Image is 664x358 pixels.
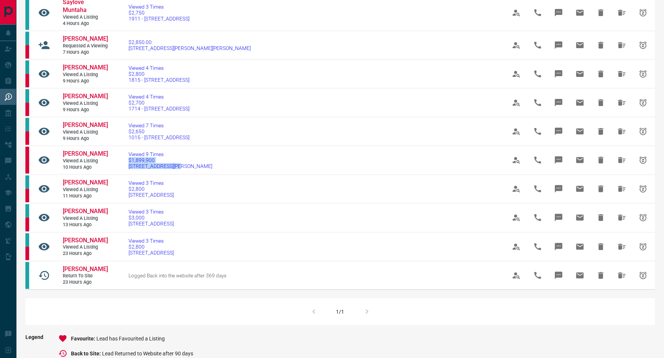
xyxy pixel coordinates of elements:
[129,122,189,128] span: Viewed 7 Times
[613,267,631,284] span: Hide All from Dawe
[592,180,610,198] span: Hide
[129,209,174,215] span: Viewed 3 Times
[529,180,547,198] span: Call
[25,32,29,45] div: condos.ca
[550,65,568,83] span: Message
[634,180,652,198] span: Snooze
[129,180,174,186] span: Viewed 3 Times
[129,16,189,22] span: 1911 - [STREET_ADDRESS]
[571,65,589,83] span: Email
[63,164,108,171] span: 10 hours ago
[129,238,174,256] a: Viewed 3 Times$2,800[STREET_ADDRESS]
[613,151,631,169] span: Hide All from Nafia Nazrul
[63,150,108,157] span: [PERSON_NAME]
[129,151,212,157] span: Viewed 9 Times
[25,74,29,87] div: property.ca
[63,215,108,222] span: Viewed a Listing
[613,209,631,227] span: Hide All from Katy MacArthur
[529,151,547,169] span: Call
[25,233,29,247] div: condos.ca
[507,94,525,112] span: View Profile
[336,309,345,315] div: 1/1
[129,157,212,163] span: $1,899,900
[634,151,652,169] span: Snooze
[63,78,108,84] span: 9 hours ago
[129,94,189,112] a: Viewed 4 Times$2,7001714 - [STREET_ADDRESS]
[129,39,251,45] span: $2,850.00
[634,94,652,112] span: Snooze
[63,244,108,250] span: Viewed a Listing
[571,209,589,227] span: Email
[25,131,29,145] div: property.ca
[613,180,631,198] span: Hide All from Katy MacArthur
[63,100,108,107] span: Viewed a Listing
[634,267,652,284] span: Snooze
[634,36,652,54] span: Snooze
[129,215,174,221] span: $3,000
[634,209,652,227] span: Snooze
[550,209,568,227] span: Message
[529,267,547,284] span: Call
[634,65,652,83] span: Snooze
[71,336,96,342] span: Favourite
[63,107,108,113] span: 9 hours ago
[592,267,610,284] span: Hide
[63,129,108,136] span: Viewed a Listing
[550,94,568,112] span: Message
[129,180,174,198] a: Viewed 3 Times$2,800[STREET_ADDRESS]
[129,4,189,10] span: Viewed 3 Times
[63,72,108,78] span: Viewed a Listing
[571,4,589,22] span: Email
[129,65,189,83] a: Viewed 4 Times$2,8001815 - [STREET_ADDRESS]
[129,151,212,169] a: Viewed 9 Times$1,899,900[STREET_ADDRESS][PERSON_NAME]
[571,36,589,54] span: Email
[129,94,189,100] span: Viewed 4 Times
[25,218,29,231] div: property.ca
[25,60,29,74] div: condos.ca
[592,65,610,83] span: Hide
[129,221,174,227] span: [STREET_ADDRESS]
[63,136,108,142] span: 9 hours ago
[63,187,108,193] span: Viewed a Listing
[129,163,212,169] span: [STREET_ADDRESS][PERSON_NAME]
[507,267,525,284] span: View Profile
[63,49,108,56] span: 7 hours ago
[550,36,568,54] span: Message
[63,21,108,27] span: 4 hours ago
[63,121,108,128] span: [PERSON_NAME]
[25,118,29,131] div: condos.ca
[550,4,568,22] span: Message
[613,65,631,83] span: Hide All from Katy MacArthur
[25,89,29,103] div: condos.ca
[129,4,189,22] a: Viewed 3 Times$2,7501911 - [STREET_ADDRESS]
[529,94,547,112] span: Call
[63,279,108,286] span: 23 hours ago
[25,204,29,218] div: condos.ca
[63,273,108,279] span: Return to Site
[129,71,189,77] span: $2,800
[129,45,251,51] span: [STREET_ADDRESS][PERSON_NAME][PERSON_NAME]
[129,186,174,192] span: $2,800
[25,103,29,116] div: property.ca
[129,244,174,250] span: $2,800
[129,209,174,227] a: Viewed 3 Times$3,000[STREET_ADDRESS]
[571,151,589,169] span: Email
[63,179,108,186] span: [PERSON_NAME]
[25,45,29,59] div: property.ca
[129,238,174,244] span: Viewed 3 Times
[592,122,610,140] span: Hide
[63,150,108,158] a: [PERSON_NAME]
[571,180,589,198] span: Email
[613,94,631,112] span: Hide All from Katy MacArthur
[129,192,174,198] span: [STREET_ADDRESS]
[507,65,525,83] span: View Profile
[529,209,547,227] span: Call
[529,36,547,54] span: Call
[507,36,525,54] span: View Profile
[529,4,547,22] span: Call
[63,193,108,199] span: 11 hours ago
[63,265,108,273] a: [PERSON_NAME]
[550,238,568,256] span: Message
[507,209,525,227] span: View Profile
[63,64,108,71] span: [PERSON_NAME]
